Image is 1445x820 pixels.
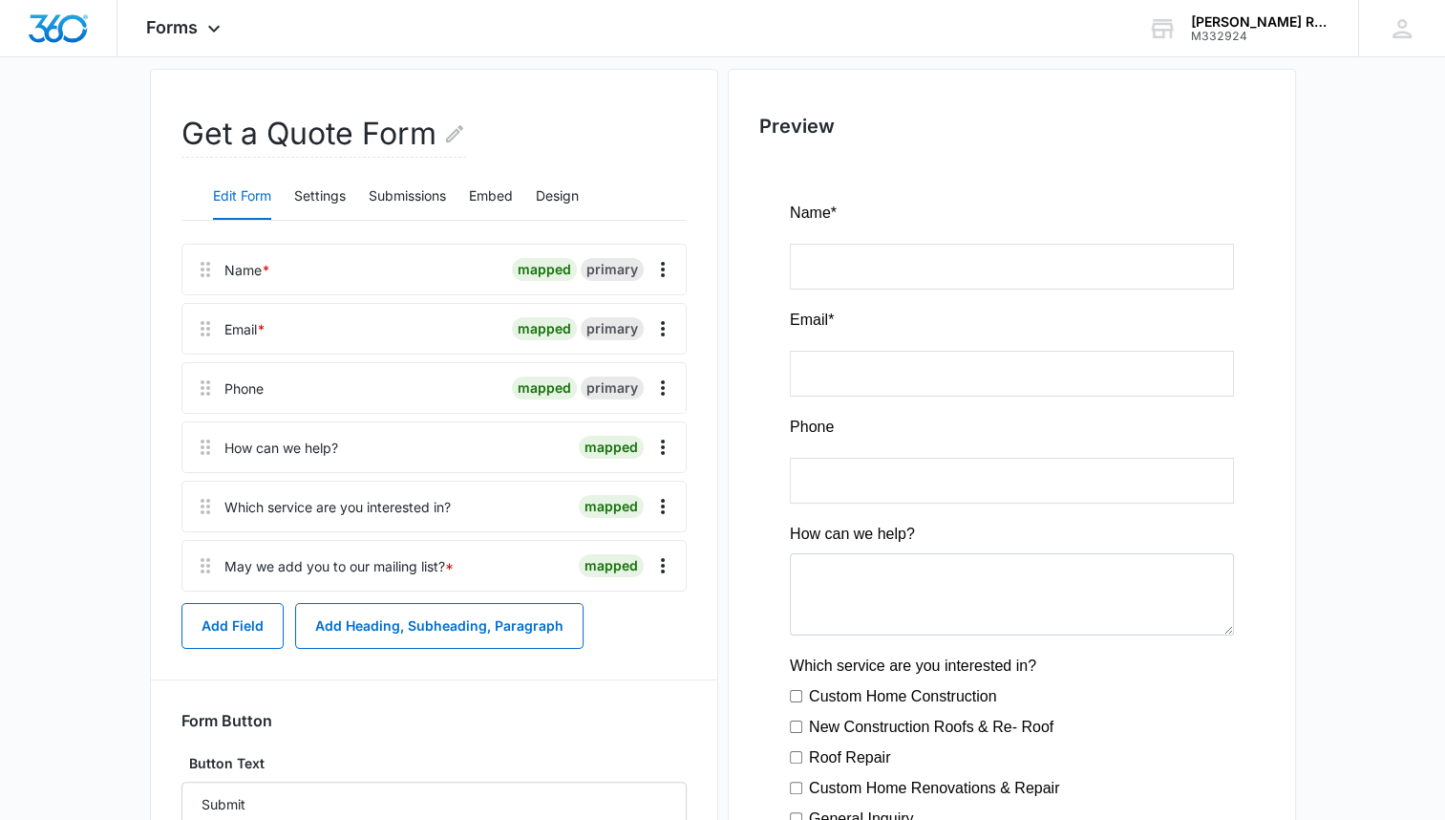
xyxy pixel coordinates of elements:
div: primary [581,317,644,340]
button: Overflow Menu [648,313,678,344]
button: Overflow Menu [648,373,678,403]
label: General Inquiry [19,606,123,629]
div: mapped [579,495,644,518]
div: primary [581,377,644,399]
div: Which service are you interested in? [224,497,451,517]
button: Overflow Menu [648,491,678,522]
div: account id [1191,30,1330,43]
div: mapped [512,258,577,281]
div: mapped [512,317,577,340]
label: Custom Home Construction [19,484,207,507]
h2: Preview [759,112,1264,140]
label: New Construction Roofs & Re- Roof [19,514,264,537]
button: Add Heading, Subheading, Paragraph [295,603,584,649]
div: How can we help? [224,438,338,458]
button: Design [536,174,579,220]
button: Edit Form [213,174,271,220]
div: Email [224,319,266,339]
button: Submissions [369,174,446,220]
h3: Form Button [181,711,272,730]
button: Overflow Menu [648,550,678,581]
div: mapped [579,436,644,459]
label: Button Text [181,753,687,774]
span: Forms [146,17,198,37]
button: Overflow Menu [648,432,678,463]
div: account name [1191,14,1330,30]
label: Custom Home Renovations & Repair [19,575,269,598]
div: May we add you to our mailing list? [224,556,454,576]
button: Edit Form Name [443,111,466,157]
button: Settings [294,174,346,220]
label: Roof Repair [19,545,100,568]
div: primary [581,258,644,281]
div: mapped [579,554,644,577]
div: mapped [512,377,577,399]
button: Embed [469,174,513,220]
div: Phone [224,378,264,399]
h2: Get a Quote Form [181,111,466,158]
button: Add Field [181,603,284,649]
div: Name [224,260,270,280]
button: Overflow Menu [648,254,678,285]
span: Submit [193,769,250,786]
